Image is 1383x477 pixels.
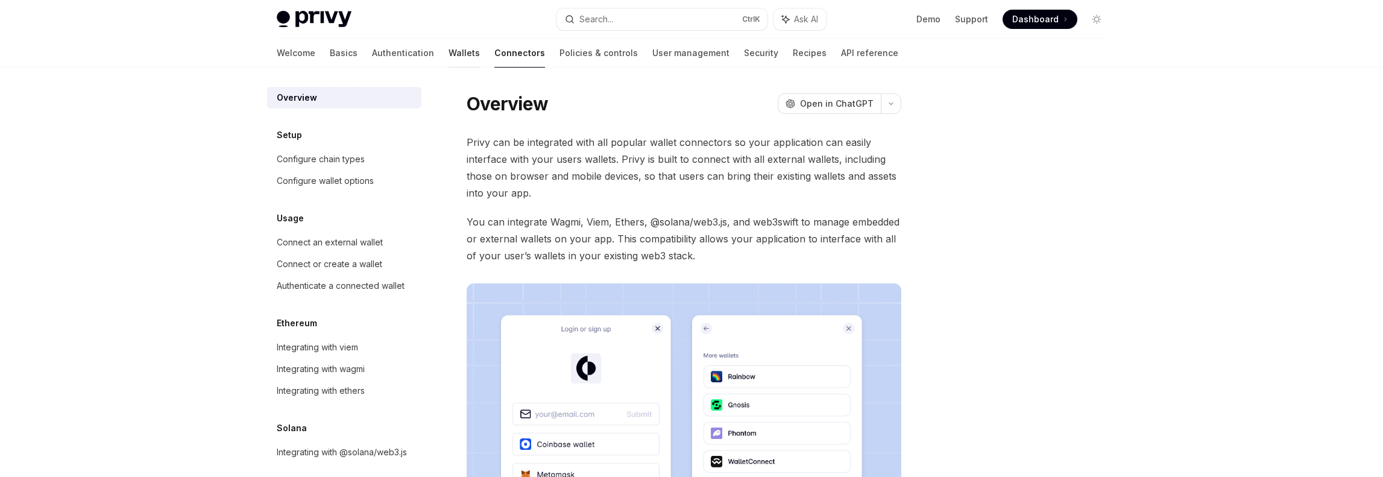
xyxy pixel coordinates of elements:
div: Configure wallet options [277,174,374,188]
button: Toggle dark mode [1087,10,1106,29]
a: Wallets [449,39,480,68]
span: Open in ChatGPT [800,98,874,110]
a: Configure wallet options [267,170,421,192]
h5: Setup [277,128,302,142]
div: Integrating with @solana/web3.js [277,445,407,460]
a: Configure chain types [267,148,421,170]
a: Welcome [277,39,315,68]
button: Ask AI [773,8,827,30]
h5: Ethereum [277,316,317,330]
a: Integrating with ethers [267,380,421,402]
a: Integrating with wagmi [267,358,421,380]
h5: Usage [277,211,304,226]
a: Support [955,13,988,25]
a: Connect or create a wallet [267,253,421,275]
span: You can integrate Wagmi, Viem, Ethers, @solana/web3.js, and web3swift to manage embedded or exter... [467,213,901,264]
h1: Overview [467,93,548,115]
button: Search...CtrlK [556,8,767,30]
button: Open in ChatGPT [778,93,881,114]
a: Integrating with viem [267,336,421,358]
a: Dashboard [1003,10,1077,29]
a: API reference [841,39,898,68]
div: Search... [579,12,613,27]
div: Integrating with wagmi [277,362,365,376]
div: Authenticate a connected wallet [277,279,405,293]
div: Configure chain types [277,152,365,166]
a: Security [744,39,778,68]
a: Recipes [793,39,827,68]
h5: Solana [277,421,307,435]
span: Privy can be integrated with all popular wallet connectors so your application can easily interfa... [467,134,901,201]
div: Integrating with ethers [277,384,365,398]
img: light logo [277,11,351,28]
a: User management [652,39,729,68]
a: Connect an external wallet [267,232,421,253]
a: Integrating with @solana/web3.js [267,441,421,463]
a: Overview [267,87,421,109]
div: Overview [277,90,317,105]
a: Authentication [372,39,434,68]
div: Connect or create a wallet [277,257,382,271]
div: Integrating with viem [277,340,358,355]
a: Demo [916,13,940,25]
a: Connectors [494,39,545,68]
span: Dashboard [1012,13,1059,25]
span: Ask AI [794,13,818,25]
a: Policies & controls [559,39,638,68]
span: Ctrl K [742,14,760,24]
a: Authenticate a connected wallet [267,275,421,297]
div: Connect an external wallet [277,235,383,250]
a: Basics [330,39,358,68]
